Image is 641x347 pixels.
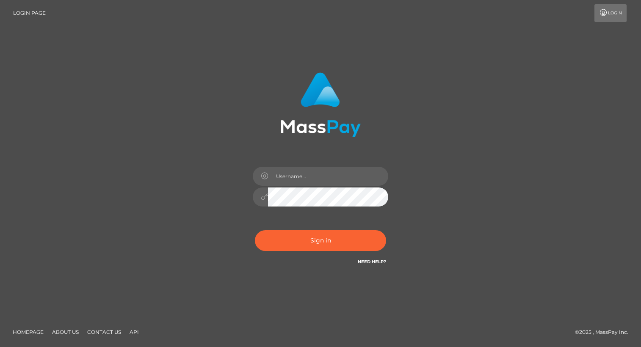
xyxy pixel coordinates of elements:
a: Login Page [13,4,46,22]
a: About Us [49,325,82,339]
a: Need Help? [358,259,386,264]
a: API [126,325,142,339]
img: MassPay Login [280,72,361,137]
a: Login [594,4,627,22]
button: Sign in [255,230,386,251]
a: Contact Us [84,325,124,339]
div: © 2025 , MassPay Inc. [575,328,635,337]
input: Username... [268,167,388,186]
a: Homepage [9,325,47,339]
